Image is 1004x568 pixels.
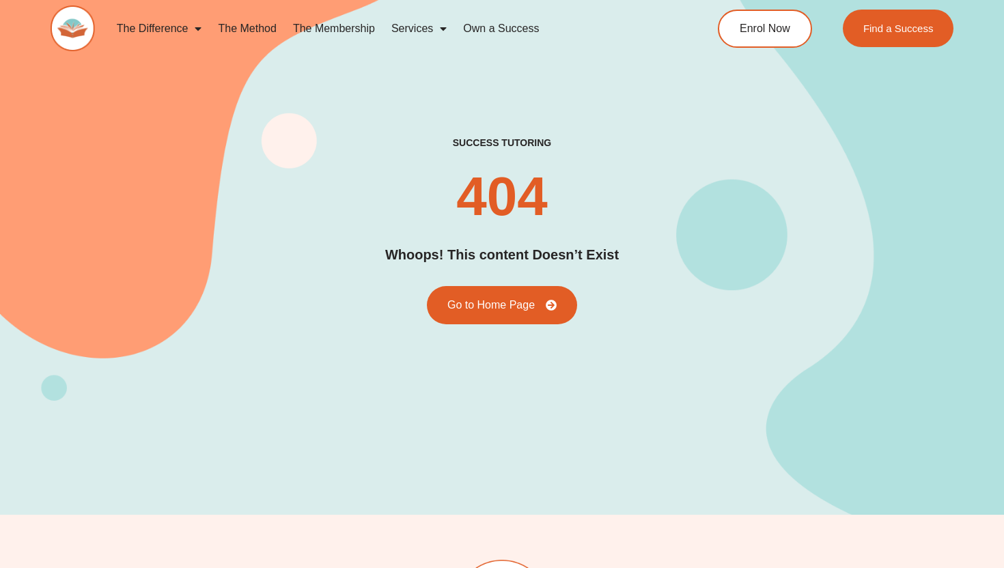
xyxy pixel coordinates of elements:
[383,13,455,44] a: Services
[109,13,667,44] nav: Menu
[455,13,547,44] a: Own a Success
[718,10,812,48] a: Enrol Now
[863,23,934,33] span: Find a Success
[109,13,210,44] a: The Difference
[385,244,619,266] h2: Whoops! This content Doesn’t Exist
[447,300,535,311] span: Go to Home Page
[740,23,790,34] span: Enrol Now
[843,10,954,47] a: Find a Success
[456,169,547,224] h2: 404
[453,137,551,149] h2: success tutoring
[427,286,577,324] a: Go to Home Page
[210,13,284,44] a: The Method
[285,13,383,44] a: The Membership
